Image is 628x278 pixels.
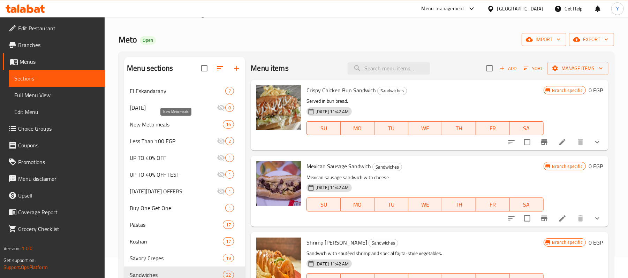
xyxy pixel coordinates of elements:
[497,63,519,74] span: Add item
[575,35,608,44] span: export
[217,170,225,179] svg: Inactive section
[226,155,234,161] span: 1
[124,216,245,233] div: Pastas17
[522,33,566,46] button: import
[9,87,105,103] a: Full Menu View
[520,135,535,149] span: Select to update
[479,123,507,133] span: FR
[513,200,541,210] span: SA
[307,198,341,211] button: SU
[343,200,372,210] span: MO
[20,57,99,66] span: Menus
[307,173,543,182] p: Mexican sausage sandwich with cheese
[593,214,601,223] svg: Show Choices
[3,263,48,272] a: Support.OpsPlatform
[550,87,585,94] span: Branch specific
[307,85,376,95] span: Crispy Chicken Bun Sandwich
[223,121,234,128] span: 16
[408,121,442,135] button: WE
[226,171,234,178] span: 1
[442,121,476,135] button: TH
[226,105,234,111] span: 0
[3,244,21,253] span: Version:
[310,200,338,210] span: SU
[18,124,99,133] span: Choice Groups
[589,238,603,247] h6: 0 EGP
[445,200,473,210] span: TH
[307,161,371,171] span: Mexican Sausage Sandwich
[479,200,507,210] span: FR
[503,210,520,227] button: sort-choices
[408,198,442,211] button: WE
[3,187,105,204] a: Upsell
[226,205,234,211] span: 1
[130,254,223,262] span: Savory Crepes
[18,141,99,149] span: Coupons
[225,87,234,95] div: items
[445,123,473,133] span: TH
[124,99,245,116] div: [DATE]0
[372,163,402,171] div: Sandwiches
[223,120,234,129] div: items
[130,237,223,246] span: Koshari
[130,204,225,212] span: Buy One Get One
[519,63,547,74] span: Sort items
[343,123,372,133] span: MO
[130,221,223,229] span: Pastas
[536,210,553,227] button: Branch-specific-item
[130,154,217,162] span: UP TO 40% OFF
[18,158,99,166] span: Promotions
[140,37,156,43] span: Open
[157,10,219,19] span: Restaurants management
[547,62,608,75] button: Manage items
[124,200,245,216] div: Buy One Get One1
[226,88,234,94] span: 7
[9,103,105,120] a: Edit Menu
[222,10,225,19] li: /
[130,170,217,179] span: UP TO 40% OFF TEST
[589,210,606,227] button: show more
[217,103,225,112] svg: Inactive section
[225,204,234,212] div: items
[536,134,553,150] button: Branch-specific-item
[527,35,561,44] span: import
[223,238,234,245] span: 17
[130,87,225,95] span: El Eskandarany
[256,161,301,206] img: Mexican Sausage Sandwich
[341,198,374,211] button: MO
[18,225,99,233] span: Grocery Checklist
[124,83,245,99] div: El Eskandarany7
[130,187,217,195] span: [DATE][DATE] OFFERS
[226,138,234,145] span: 2
[223,237,234,246] div: items
[217,187,225,195] svg: Inactive section
[225,137,234,145] div: items
[9,70,105,87] a: Sections
[482,61,497,76] span: Select section
[3,256,36,265] span: Get support on:
[225,154,234,162] div: items
[3,20,105,37] a: Edit Restaurant
[589,85,603,95] h6: 0 EGP
[374,198,408,211] button: TU
[119,10,141,19] a: Home
[124,149,245,166] div: UP TO 40% OFF1
[260,10,280,19] span: Sections
[130,137,217,145] span: Less Than 100 EGP
[225,103,234,112] div: items
[22,244,32,253] span: 1.0.0
[149,10,219,19] a: Restaurants management
[310,123,338,133] span: SU
[476,198,510,211] button: FR
[520,211,535,226] span: Select to update
[223,222,234,228] span: 17
[223,221,234,229] div: items
[377,200,406,210] span: TU
[593,138,601,146] svg: Show Choices
[377,123,406,133] span: TU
